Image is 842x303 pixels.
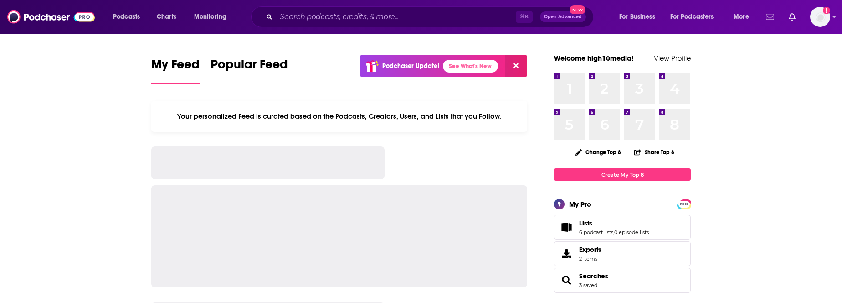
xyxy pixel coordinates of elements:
[727,10,760,24] button: open menu
[570,146,626,158] button: Change Top 8
[151,10,182,24] a: Charts
[569,200,591,209] div: My Pro
[7,8,95,26] img: Podchaser - Follow, Share and Rate Podcasts
[579,229,613,235] a: 6 podcast lists
[613,229,614,235] span: ,
[554,268,691,293] span: Searches
[579,272,608,280] a: Searches
[823,7,830,14] svg: Add a profile image
[554,241,691,266] a: Exports
[614,229,649,235] a: 0 episode lists
[670,10,714,23] span: For Podcasters
[734,10,749,23] span: More
[810,7,830,27] span: Logged in as high10media
[785,9,799,25] a: Show notifications dropdown
[151,101,527,132] div: Your personalized Feed is curated based on the Podcasts, Creators, Users, and Lists that you Follow.
[188,10,238,24] button: open menu
[151,57,200,84] a: My Feed
[634,143,675,161] button: Share Top 8
[579,256,601,262] span: 2 items
[554,215,691,240] span: Lists
[654,54,691,63] a: View Profile
[570,5,586,14] span: New
[107,10,152,24] button: open menu
[579,246,601,254] span: Exports
[544,15,582,19] span: Open Advanced
[613,10,667,24] button: open menu
[151,57,200,78] span: My Feed
[260,6,602,27] div: Search podcasts, credits, & more...
[540,11,586,22] button: Open AdvancedNew
[157,10,176,23] span: Charts
[554,168,691,181] a: Create My Top 8
[443,60,498,73] a: See What's New
[194,10,226,23] span: Monitoring
[113,10,140,23] span: Podcasts
[762,9,778,25] a: Show notifications dropdown
[810,7,830,27] button: Show profile menu
[276,10,516,24] input: Search podcasts, credits, & more...
[579,219,592,227] span: Lists
[579,282,597,288] a: 3 saved
[619,10,655,23] span: For Business
[557,221,575,234] a: Lists
[557,274,575,287] a: Searches
[557,247,575,260] span: Exports
[210,57,288,78] span: Popular Feed
[678,200,689,207] a: PRO
[678,201,689,208] span: PRO
[554,54,634,63] a: Welcome high10media!
[516,11,533,23] span: ⌘ K
[810,7,830,27] img: User Profile
[382,62,439,70] p: Podchaser Update!
[210,57,288,84] a: Popular Feed
[664,10,727,24] button: open menu
[579,219,649,227] a: Lists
